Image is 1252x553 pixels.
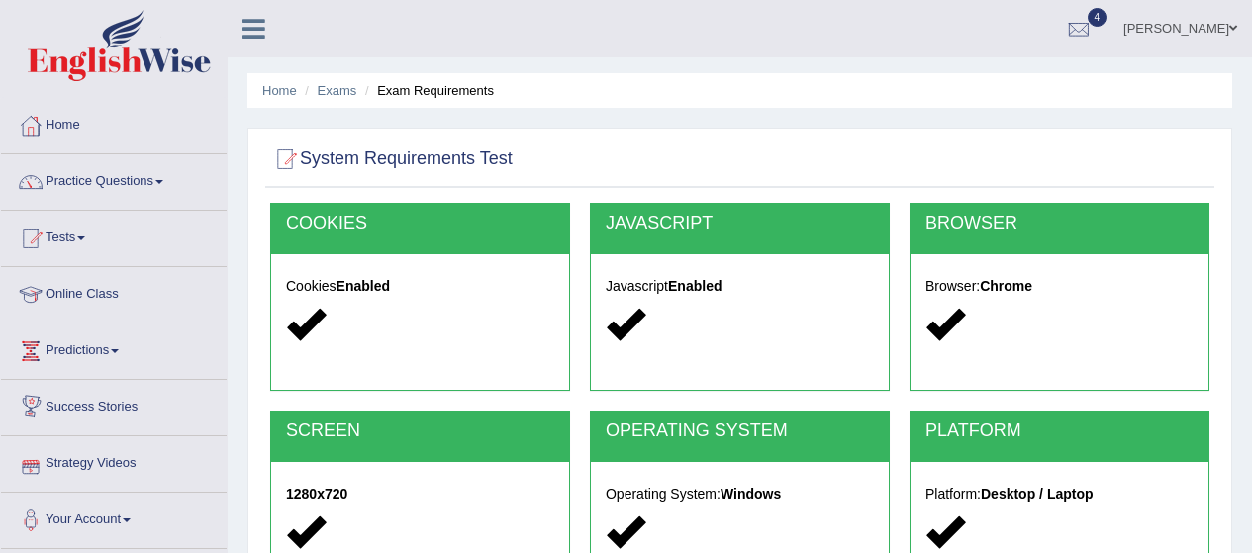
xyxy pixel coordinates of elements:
[286,421,554,441] h2: SCREEN
[606,279,874,294] h5: Javascript
[1,267,227,317] a: Online Class
[1,436,227,486] a: Strategy Videos
[721,486,781,502] strong: Windows
[925,487,1194,502] h5: Platform:
[1088,8,1108,27] span: 4
[981,486,1094,502] strong: Desktop / Laptop
[270,144,513,174] h2: System Requirements Test
[286,486,347,502] strong: 1280x720
[1,98,227,147] a: Home
[360,81,494,100] li: Exam Requirements
[606,421,874,441] h2: OPERATING SYSTEM
[925,421,1194,441] h2: PLATFORM
[1,323,227,373] a: Predictions
[980,278,1032,294] strong: Chrome
[262,83,297,98] a: Home
[286,214,554,233] h2: COOKIES
[606,214,874,233] h2: JAVASCRIPT
[925,279,1194,294] h5: Browser:
[1,380,227,429] a: Success Stories
[318,83,357,98] a: Exams
[668,278,722,294] strong: Enabled
[1,493,227,542] a: Your Account
[1,211,227,260] a: Tests
[337,278,390,294] strong: Enabled
[1,154,227,204] a: Practice Questions
[606,487,874,502] h5: Operating System:
[286,279,554,294] h5: Cookies
[925,214,1194,233] h2: BROWSER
